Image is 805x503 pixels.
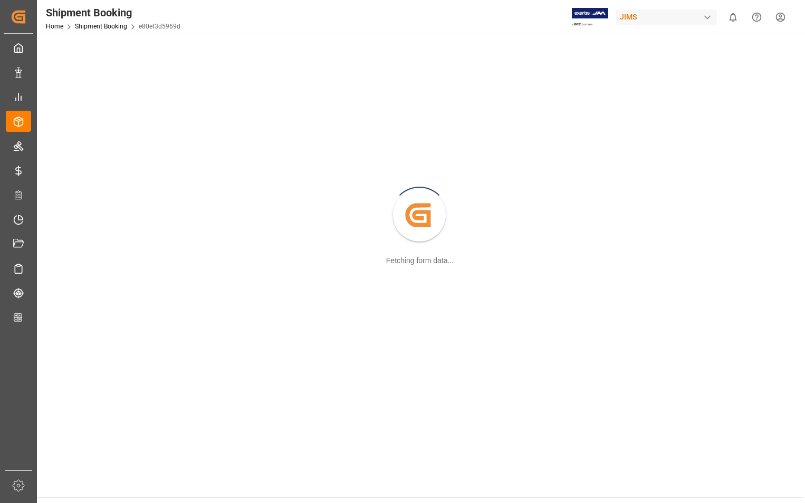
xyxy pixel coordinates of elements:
div: JIMS [616,9,717,25]
a: Home [46,23,63,30]
div: Fetching form data... [386,255,454,266]
a: Shipment Booking [75,23,127,30]
button: Help Center [745,5,769,29]
div: Shipment Booking [46,5,180,21]
button: show 0 new notifications [721,5,745,29]
button: JIMS [616,7,721,27]
img: Exertis%20JAM%20-%20Email%20Logo.jpg_1722504956.jpg [572,8,608,26]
